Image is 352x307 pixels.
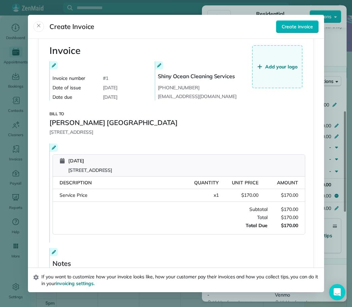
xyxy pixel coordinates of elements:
span: [EMAIL_ADDRESS][DOMAIN_NAME] [158,93,237,99]
a: [PHONE_NUMBER] [158,84,199,91]
span: [STREET_ADDRESS] [49,129,93,135]
span: Total [53,214,268,221]
span: $170.00 [241,192,258,199]
span: Create invoice [282,23,313,30]
span: [PERSON_NAME] [GEOGRAPHIC_DATA] [49,118,178,127]
span: [DATE] [103,94,117,100]
span: Subtotal [53,206,268,213]
a: invoicing settings. [56,280,95,286]
span: Amount [277,180,298,186]
span: Shiny Ocean Cleaning Services [158,72,263,80]
span: Bill to [49,111,64,117]
span: # 1 [103,75,108,82]
span: Notes [52,259,71,268]
span: Add your logo [265,63,297,70]
span: [DATE] [103,84,117,91]
button: Create invoice [276,20,319,33]
span: Description [60,180,92,186]
button: Close [33,21,44,32]
span: Total Due [53,222,268,229]
button: Add your logo [252,45,303,88]
span: [DATE] [68,157,112,164]
span: $170.00 [268,222,298,229]
span: Date due [52,94,100,100]
span: Service Price [60,192,87,198]
span: x 1 [214,192,219,199]
span: Quantity [194,180,219,186]
span: $170.00 [268,214,298,221]
span: Invoice number [52,75,100,82]
h1: Invoice [49,45,276,56]
span: $170.00 [268,206,298,213]
span: $170.00 [281,192,298,199]
a: [EMAIL_ADDRESS][DOMAIN_NAME] [158,93,237,100]
span: Date of issue [52,84,100,91]
span: Unit Price [232,180,258,186]
span: [STREET_ADDRESS] [68,167,112,174]
span: Create Invoice [49,22,94,31]
span: If you want to customize how your invoice looks like, how your customer pay their invoices and ho... [41,273,319,287]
